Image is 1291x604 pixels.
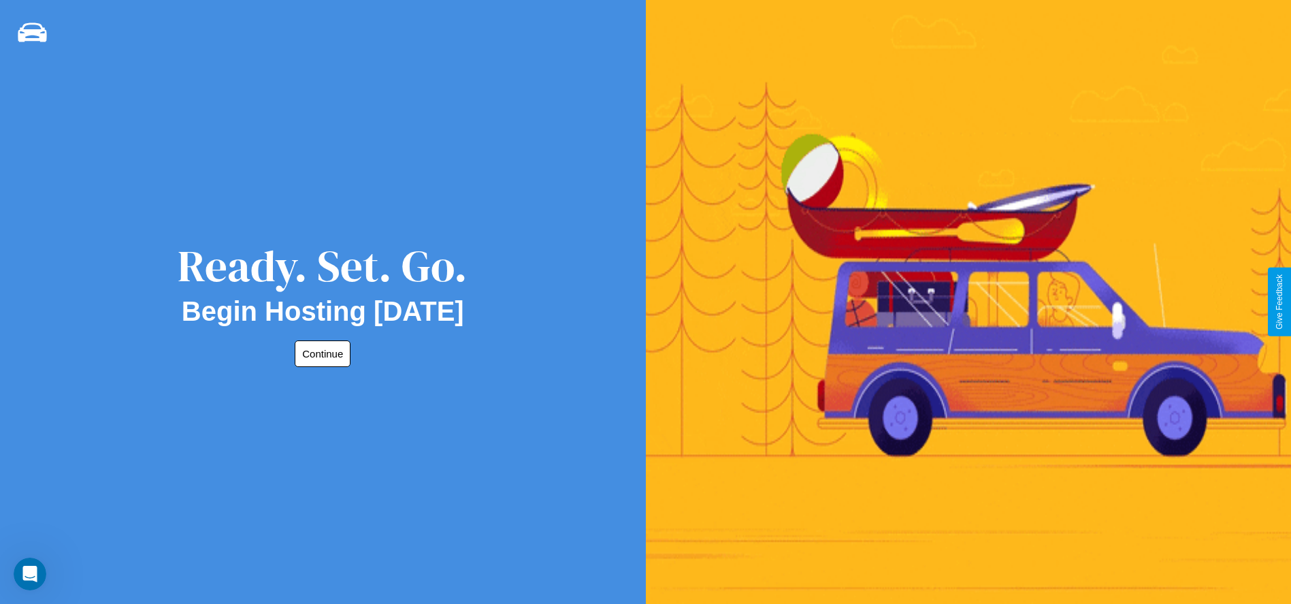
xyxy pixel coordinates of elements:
h2: Begin Hosting [DATE] [182,296,464,327]
div: Give Feedback [1275,274,1284,330]
button: Continue [295,340,350,367]
iframe: Intercom live chat [14,558,46,590]
div: Ready. Set. Go. [178,236,468,296]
